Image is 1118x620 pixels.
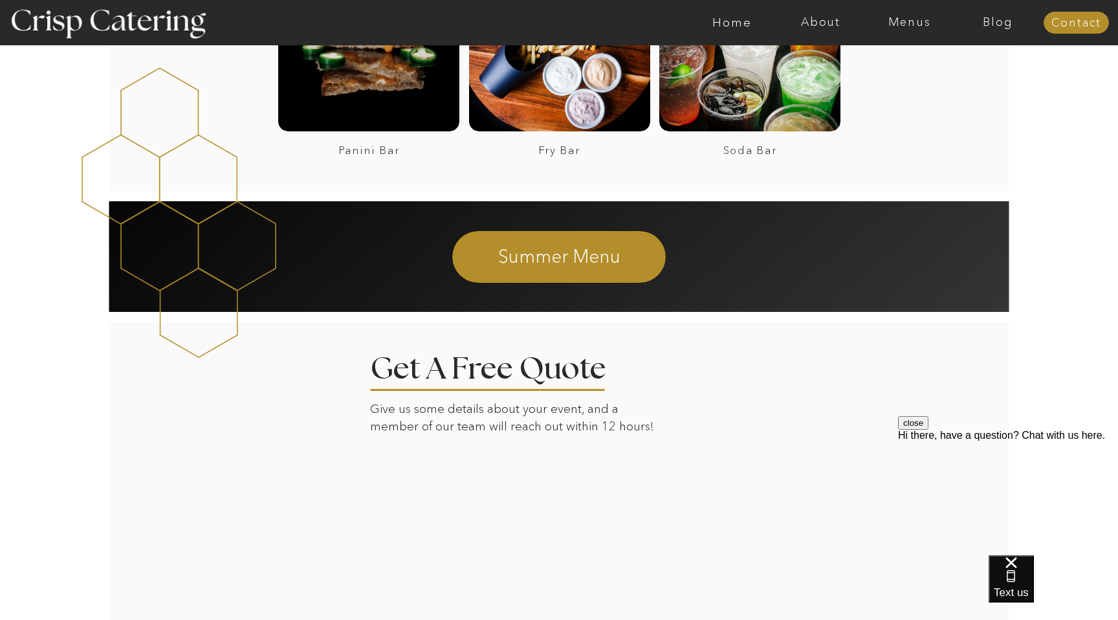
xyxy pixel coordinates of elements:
[865,16,954,29] a: Menus
[989,555,1118,620] iframe: podium webchat widget bubble
[370,401,663,439] p: Give us some details about your event, and a member of our team will reach out within 12 hours!
[1044,17,1109,30] a: Contact
[370,354,646,378] h2: Get A Free Quote
[954,16,1042,29] a: Blog
[688,16,776,29] a: Home
[776,16,865,29] a: About
[281,144,457,157] a: Panini Bar
[471,144,647,157] a: Fry Bar
[662,144,838,157] a: Soda Bar
[384,244,735,267] a: Summer Menu
[898,416,1118,571] iframe: podium webchat widget prompt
